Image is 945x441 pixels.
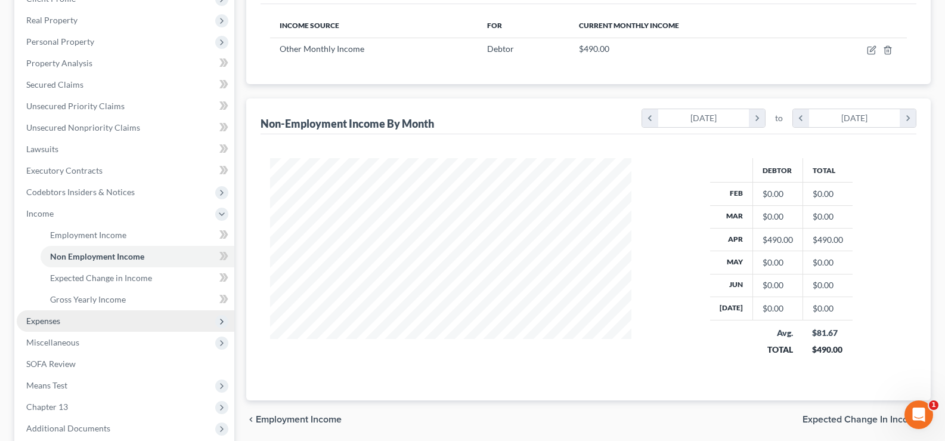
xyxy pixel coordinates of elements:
div: $0.00 [763,211,793,223]
div: $0.00 [763,303,793,314]
td: $0.00 [803,297,853,320]
span: Real Property [26,15,78,25]
div: $81.67 [812,327,843,339]
div: [DATE] [809,109,900,127]
th: Debtor [752,158,803,182]
span: SOFA Review [26,359,76,369]
span: Expenses [26,316,60,326]
span: Current Monthly Income [579,21,679,30]
span: Chapter 13 [26,402,68,412]
span: Expected Change in Income [803,415,921,424]
a: Employment Income [41,224,234,246]
div: TOTAL [762,344,793,356]
button: Expected Change in Income chevron_right [803,415,931,424]
span: Miscellaneous [26,337,79,347]
span: Employment Income [50,230,126,240]
div: Avg. [762,327,793,339]
span: Other Monthly Income [280,44,364,54]
td: $0.00 [803,183,853,205]
i: chevron_right [749,109,765,127]
i: chevron_left [793,109,809,127]
i: chevron_left [246,415,256,424]
span: Property Analysis [26,58,92,68]
th: Jun [710,274,753,297]
span: Unsecured Priority Claims [26,101,125,111]
th: Total [803,158,853,182]
span: Secured Claims [26,79,83,90]
th: May [710,251,753,274]
a: Expected Change in Income [41,267,234,289]
span: Debtor [487,44,514,54]
span: Expected Change in Income [50,273,152,283]
span: Non Employment Income [50,251,144,261]
span: For [487,21,502,30]
a: SOFA Review [17,353,234,375]
th: [DATE] [710,297,753,320]
th: Apr [710,228,753,251]
a: Secured Claims [17,74,234,95]
span: Income Source [280,21,339,30]
div: $0.00 [763,279,793,291]
span: Executory Contracts [26,165,103,175]
span: Employment Income [256,415,342,424]
span: Lawsuits [26,144,58,154]
span: Means Test [26,380,67,390]
th: Mar [710,205,753,228]
div: [DATE] [658,109,749,127]
span: Income [26,208,54,218]
span: Personal Property [26,36,94,47]
td: $0.00 [803,274,853,297]
span: 1 [929,400,938,410]
div: $0.00 [763,188,793,200]
a: Gross Yearly Income [41,289,234,310]
span: $490.00 [579,44,609,54]
a: Non Employment Income [41,246,234,267]
div: $490.00 [812,344,843,356]
a: Unsecured Nonpriority Claims [17,117,234,138]
td: $490.00 [803,228,853,251]
iframe: Intercom live chat [904,400,933,429]
button: chevron_left Employment Income [246,415,342,424]
span: Unsecured Nonpriority Claims [26,122,140,132]
a: Executory Contracts [17,160,234,181]
span: Gross Yearly Income [50,294,126,304]
i: chevron_left [642,109,658,127]
div: $0.00 [763,257,793,269]
a: Lawsuits [17,138,234,160]
div: Non-Employment Income By Month [261,116,434,131]
span: to [775,112,783,124]
div: $490.00 [763,234,793,246]
th: Feb [710,183,753,205]
td: $0.00 [803,251,853,274]
span: Additional Documents [26,423,110,433]
span: Codebtors Insiders & Notices [26,187,135,197]
a: Property Analysis [17,53,234,74]
i: chevron_right [900,109,916,127]
td: $0.00 [803,205,853,228]
a: Unsecured Priority Claims [17,95,234,117]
